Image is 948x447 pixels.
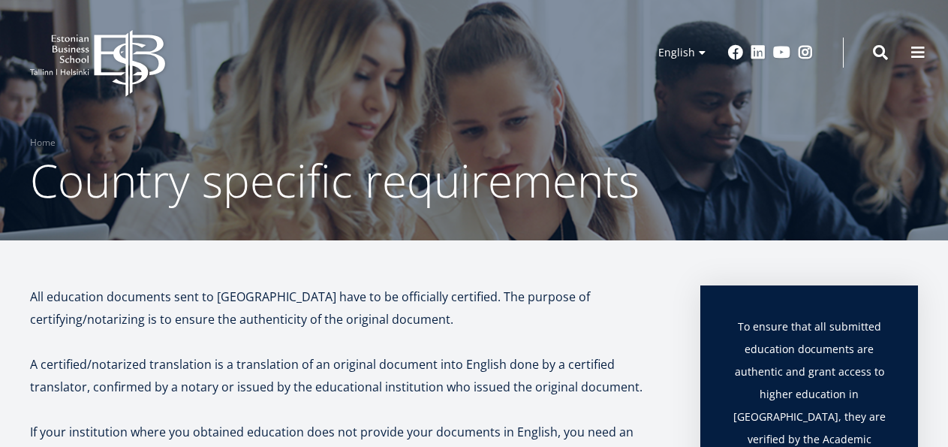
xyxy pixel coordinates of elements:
[30,135,56,150] a: Home
[798,45,813,60] a: Instagram
[30,285,670,331] p: All education documents sent to [GEOGRAPHIC_DATA] have to be officially certified. The purpose of...
[30,353,670,398] p: A certified/notarized translation is a translation of an original document into English done by a...
[30,150,640,211] span: Country specific requirements
[728,45,743,60] a: Facebook
[773,45,790,60] a: Youtube
[751,45,766,60] a: Linkedin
